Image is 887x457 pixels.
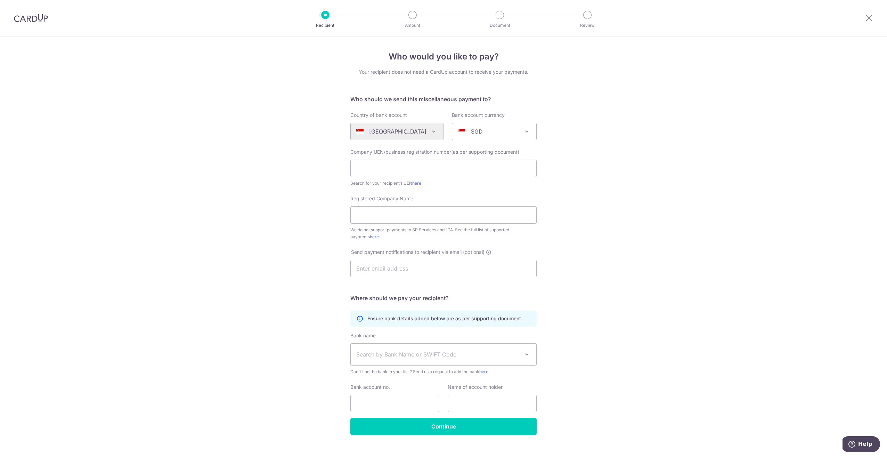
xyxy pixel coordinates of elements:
label: Bank account currency [452,112,505,119]
label: Bank name [350,332,376,339]
div: We do not support payments to SP Services and LTA. See the full list of supported payments . [350,226,537,240]
span: Help [16,5,30,11]
span: Search by Bank Name or SWIFT Code [356,350,520,359]
p: Review [562,22,613,29]
a: here [412,181,421,186]
iframe: Opens a widget where you can find more information [843,436,880,454]
span: SGD [452,123,536,140]
p: Ensure bank details added below are as per supporting document. [367,315,522,322]
div: Your recipient does not need a CardUp account to receive your payments. [350,69,537,75]
p: Recipient [300,22,351,29]
span: Send payment notifications to recipient via email (optional) [351,249,485,256]
div: Search for your recipient’s UEN [350,180,537,187]
h4: Who would you like to pay? [350,50,537,63]
label: Bank account no. [350,384,390,391]
input: Enter email address [350,260,537,277]
label: Name of account holder [448,384,503,391]
a: here [479,369,488,374]
a: here [370,234,379,239]
h5: Where should we pay your recipient? [350,294,537,302]
p: Amount [387,22,438,29]
span: SGD [452,123,537,140]
input: Continue [350,418,537,435]
label: Country of bank account [350,112,407,119]
p: SGD [471,127,483,136]
span: Can't find the bank in your list ? Send us a request to add the bank [350,368,537,375]
span: Company UEN/business registration number(as per supporting document) [350,149,519,155]
img: CardUp [14,14,48,22]
span: Registered Company Name [350,195,413,201]
h5: Who should we send this miscellaneous payment to? [350,95,537,103]
p: Document [474,22,526,29]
